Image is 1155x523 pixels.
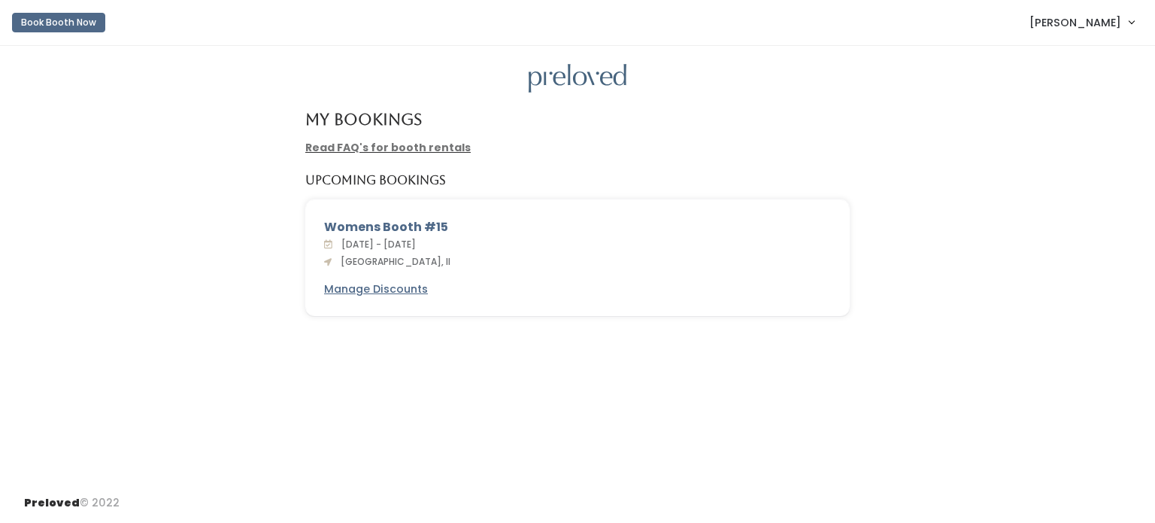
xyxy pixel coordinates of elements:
span: Preloved [24,495,80,510]
button: Book Booth Now [12,13,105,32]
u: Manage Discounts [324,281,428,296]
span: [PERSON_NAME] [1029,14,1121,31]
div: © 2022 [24,483,120,511]
span: [DATE] - [DATE] [335,238,416,251]
h4: My Bookings [305,111,422,128]
a: Book Booth Now [12,6,105,39]
div: Womens Booth #15 [324,218,831,236]
a: [PERSON_NAME] [1014,6,1149,38]
img: preloved logo [529,64,626,93]
span: [GEOGRAPHIC_DATA], Il [335,255,450,268]
h5: Upcoming Bookings [305,174,446,187]
a: Manage Discounts [324,281,428,297]
a: Read FAQ's for booth rentals [305,140,471,155]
